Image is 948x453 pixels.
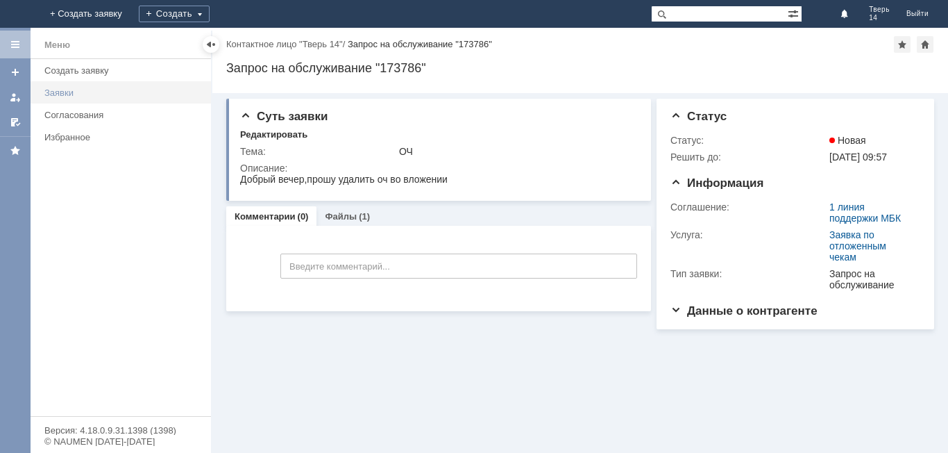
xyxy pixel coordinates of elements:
div: Решить до: [670,151,827,163]
div: Описание: [240,163,636,174]
div: Избранное [44,132,187,142]
div: Тип заявки: [670,268,827,279]
span: [DATE] 09:57 [829,151,887,163]
a: Файлы [325,211,357,222]
a: Комментарии [235,211,296,222]
div: (0) [298,211,309,222]
a: Создать заявку [39,60,208,81]
div: Создать заявку [44,65,203,76]
div: Услуга: [670,229,827,240]
div: Запрос на обслуживание [829,268,915,290]
div: © NAUMEN [DATE]-[DATE] [44,437,197,446]
div: Заявки [44,88,203,98]
div: Тема: [240,146,396,157]
div: Согласования [44,110,203,120]
a: Создать заявку [4,61,26,83]
div: Редактировать [240,129,307,140]
span: 14 [869,14,890,22]
div: Соглашение: [670,201,827,213]
a: Заявки [39,82,208,104]
span: Расширенный поиск [788,6,802,19]
span: Статус [670,110,727,123]
a: Мои согласования [4,111,26,133]
span: Информация [670,176,763,190]
a: 1 линия поддержки МБК [829,201,901,224]
div: Добавить в избранное [894,36,911,53]
div: Статус: [670,135,827,146]
div: Меню [44,37,70,53]
a: Контактное лицо "Тверь 14" [226,39,343,49]
div: Создать [139,6,210,22]
div: Запрос на обслуживание "173786" [348,39,492,49]
div: Скрыть меню [203,36,219,53]
div: / [226,39,348,49]
div: Сделать домашней страницей [917,36,933,53]
a: Согласования [39,104,208,126]
div: ОЧ [399,146,633,157]
div: (1) [359,211,370,222]
span: Новая [829,135,866,146]
a: Заявка по отложенным чекам [829,229,886,263]
span: Данные о контрагенте [670,304,818,318]
div: Версия: 4.18.0.9.31.1398 (1398) [44,426,197,435]
span: Тверь [869,6,890,14]
a: Мои заявки [4,86,26,108]
span: Суть заявки [240,110,328,123]
div: Запрос на обслуживание "173786" [226,61,934,75]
